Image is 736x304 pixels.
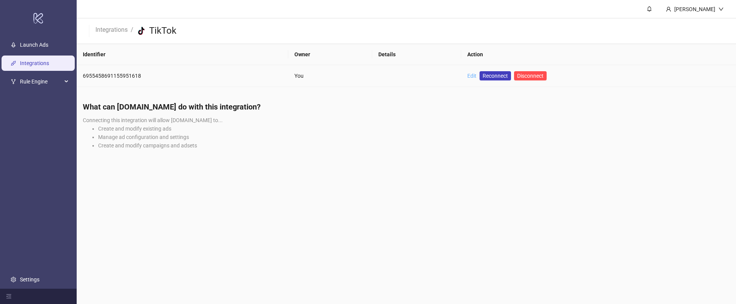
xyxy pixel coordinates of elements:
[483,72,508,80] span: Reconnect
[480,71,511,80] a: Reconnect
[294,72,366,80] div: You
[83,72,282,80] div: 6955458691155951618
[20,276,39,283] a: Settings
[514,71,547,80] button: Disconnect
[98,124,730,133] li: Create and modify existing ads
[131,25,133,37] li: /
[671,5,718,13] div: [PERSON_NAME]
[461,44,736,65] th: Action
[20,60,49,66] a: Integrations
[98,141,730,150] li: Create and modify campaigns and adsets
[666,7,671,12] span: user
[77,44,288,65] th: Identifier
[288,44,372,65] th: Owner
[149,25,176,37] h3: TikTok
[372,44,461,65] th: Details
[20,74,62,89] span: Rule Engine
[718,7,724,12] span: down
[94,25,129,33] a: Integrations
[517,73,544,79] span: Disconnect
[11,79,16,84] span: fork
[647,6,652,11] span: bell
[83,117,223,123] span: Connecting this integration will allow [DOMAIN_NAME] to...
[83,101,730,112] h4: What can [DOMAIN_NAME] do with this integration?
[467,73,476,79] a: Edit
[20,42,48,48] a: Launch Ads
[98,133,730,141] li: Manage ad configuration and settings
[6,294,11,299] span: menu-fold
